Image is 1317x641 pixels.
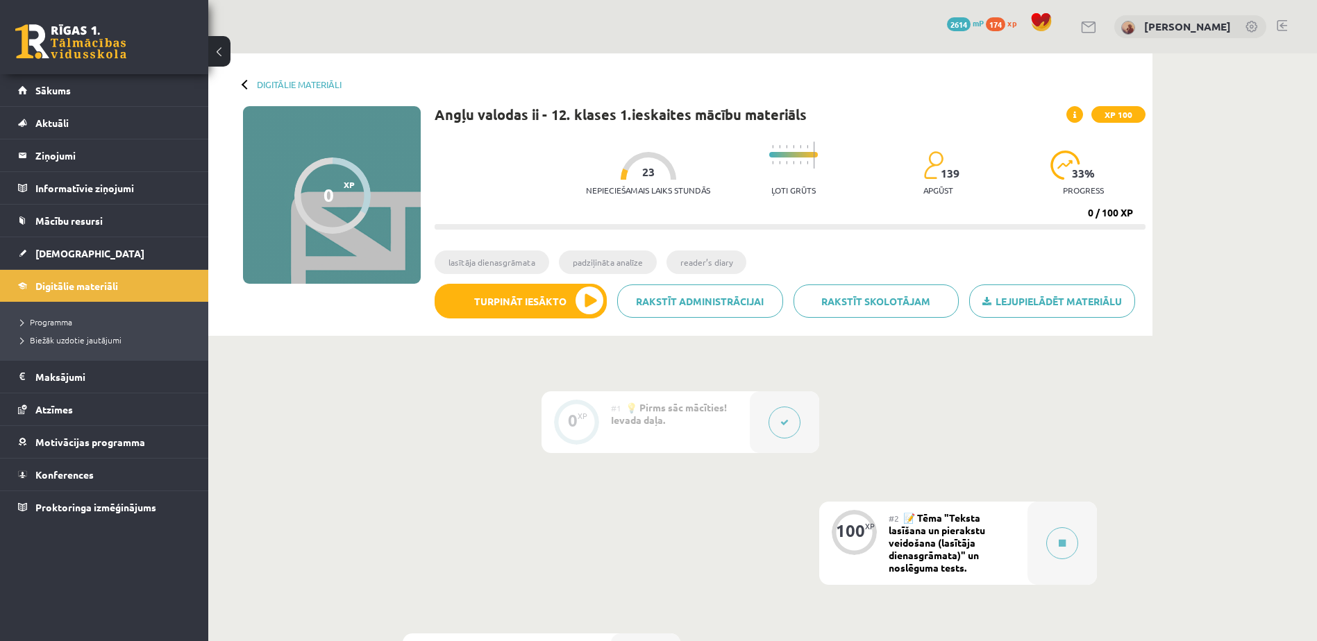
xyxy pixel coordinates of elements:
[18,172,191,204] a: Informatīvie ziņojumi
[568,414,578,427] div: 0
[35,117,69,129] span: Aktuāli
[18,426,191,458] a: Motivācijas programma
[18,237,191,269] a: [DEMOGRAPHIC_DATA]
[947,17,971,31] span: 2614
[35,172,191,204] legend: Informatīvie ziņojumi
[586,185,710,195] p: Nepieciešamais laiks stundās
[35,468,94,481] span: Konferences
[1050,151,1080,180] img: icon-progress-161ccf0a02000e728c5f80fcf4c31c7af3da0e1684b2b1d7c360e028c24a22f1.svg
[1121,21,1135,35] img: Evija Grasberga
[793,161,794,164] img: icon-short-line-57e1e144782c952c97e751825c79c345078a6d821885a25fce030b3d8c18986b.svg
[257,79,342,89] a: Digitālie materiāli
[771,185,816,195] p: Ļoti grūts
[772,145,773,148] img: icon-short-line-57e1e144782c952c97e751825c79c345078a6d821885a25fce030b3d8c18986b.svg
[21,334,121,345] span: Biežāk uzdotie jautājumi
[889,511,985,574] span: 📝 Tēma "Teksta lasīšana un pierakstu veidošana (lasītāja dienasgrāmata)" un noslēguma tests.
[800,145,801,148] img: icon-short-line-57e1e144782c952c97e751825c79c345078a6d821885a25fce030b3d8c18986b.svg
[15,24,126,59] a: Rīgas 1. Tālmācības vidusskola
[611,401,727,426] span: 💡 Pirms sāc mācīties! Ievada daļa.
[814,142,815,169] img: icon-long-line-d9ea69661e0d244f92f715978eff75569469978d946b2353a9bb055b3ed8787d.svg
[35,361,191,393] legend: Maksājumi
[800,161,801,164] img: icon-short-line-57e1e144782c952c97e751825c79c345078a6d821885a25fce030b3d8c18986b.svg
[435,106,807,123] h1: Angļu valodas ii - 12. klases 1.ieskaites mācību materiāls
[35,214,103,227] span: Mācību resursi
[786,145,787,148] img: icon-short-line-57e1e144782c952c97e751825c79c345078a6d821885a25fce030b3d8c18986b.svg
[986,17,1023,28] a: 174 xp
[772,161,773,164] img: icon-short-line-57e1e144782c952c97e751825c79c345078a6d821885a25fce030b3d8c18986b.svg
[923,151,943,180] img: students-c634bb4e5e11cddfef0936a35e636f08e4e9abd3cc4e673bd6f9a4125e45ecb1.svg
[794,284,959,318] a: Rakstīt skolotājam
[793,145,794,148] img: icon-short-line-57e1e144782c952c97e751825c79c345078a6d821885a25fce030b3d8c18986b.svg
[18,491,191,523] a: Proktoringa izmēģinājums
[435,284,607,318] button: Turpināt iesākto
[969,284,1135,318] a: Lejupielādēt materiālu
[18,393,191,425] a: Atzīmes
[1072,167,1096,180] span: 33 %
[973,17,984,28] span: mP
[1144,19,1231,33] a: [PERSON_NAME]
[344,180,355,189] span: XP
[666,250,746,274] li: reader’s diary
[35,247,144,259] span: [DEMOGRAPHIC_DATA]
[941,167,959,180] span: 139
[35,403,73,416] span: Atzīmes
[1091,106,1146,123] span: XP 100
[617,284,783,318] a: Rakstīt administrācijai
[324,185,334,205] div: 0
[923,185,953,195] p: apgūst
[642,166,655,178] span: 23
[865,522,875,530] div: XP
[559,250,657,274] li: padziļināta analīze
[35,280,118,292] span: Digitālie materiāli
[889,513,899,524] span: #2
[18,270,191,302] a: Digitālie materiāli
[18,459,191,490] a: Konferences
[21,334,194,346] a: Biežāk uzdotie jautājumi
[578,412,587,420] div: XP
[807,145,808,148] img: icon-short-line-57e1e144782c952c97e751825c79c345078a6d821885a25fce030b3d8c18986b.svg
[986,17,1005,31] span: 174
[18,74,191,106] a: Sākums
[1007,17,1016,28] span: xp
[779,161,780,164] img: icon-short-line-57e1e144782c952c97e751825c79c345078a6d821885a25fce030b3d8c18986b.svg
[947,17,984,28] a: 2614 mP
[779,145,780,148] img: icon-short-line-57e1e144782c952c97e751825c79c345078a6d821885a25fce030b3d8c18986b.svg
[18,205,191,237] a: Mācību resursi
[18,361,191,393] a: Maksājumi
[35,501,156,513] span: Proktoringa izmēģinājums
[18,139,191,171] a: Ziņojumi
[1063,185,1104,195] p: progress
[435,250,549,274] li: lasītāja dienasgrāmata
[836,524,865,537] div: 100
[35,436,145,448] span: Motivācijas programma
[35,84,71,96] span: Sākums
[786,161,787,164] img: icon-short-line-57e1e144782c952c97e751825c79c345078a6d821885a25fce030b3d8c18986b.svg
[21,316,194,328] a: Programma
[807,161,808,164] img: icon-short-line-57e1e144782c952c97e751825c79c345078a6d821885a25fce030b3d8c18986b.svg
[18,107,191,139] a: Aktuāli
[21,316,72,327] span: Programma
[611,402,621,413] span: #1
[35,139,191,171] legend: Ziņojumi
